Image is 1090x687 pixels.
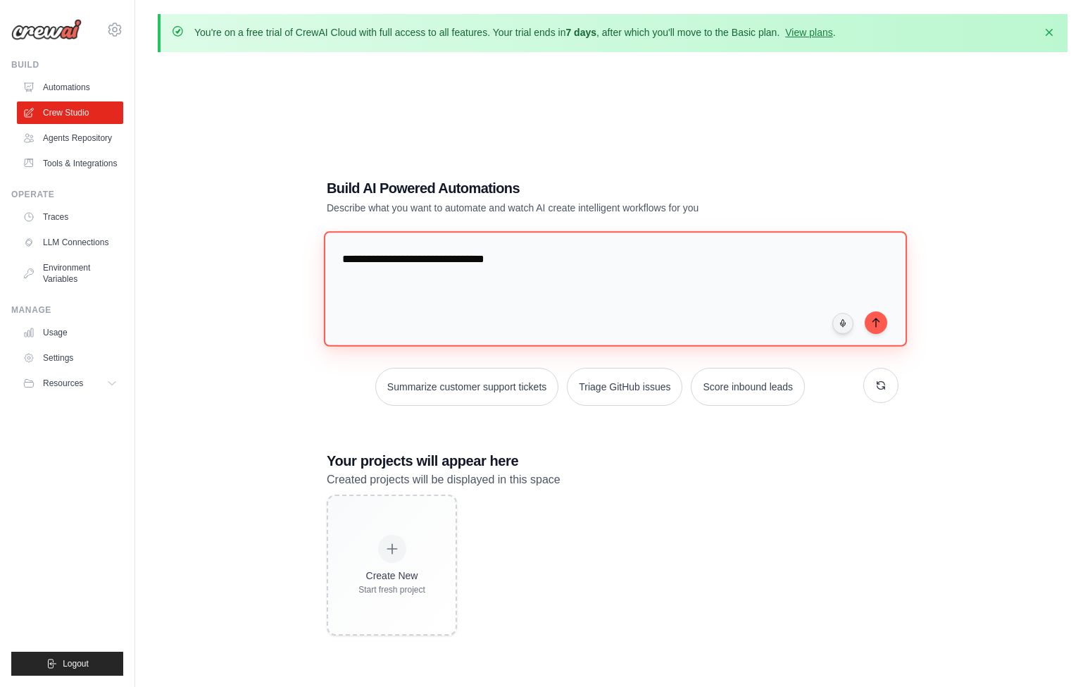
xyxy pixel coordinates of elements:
h1: Build AI Powered Automations [327,178,800,198]
p: Created projects will be displayed in this space [327,471,898,489]
a: Environment Variables [17,256,123,290]
a: Crew Studio [17,101,123,124]
a: LLM Connections [17,231,123,254]
button: Click to speak your automation idea [832,313,853,334]
img: Logo [11,19,82,40]
p: Describe what you want to automate and watch AI create intelligent workflows for you [327,201,800,215]
div: Create New [358,569,425,583]
button: Resources [17,372,123,395]
a: Automations [17,76,123,99]
div: Operate [11,189,123,200]
a: Usage [17,321,123,344]
a: View plans [785,27,832,38]
a: Tools & Integrations [17,152,123,175]
strong: 7 days [565,27,596,38]
button: Get new suggestions [863,368,898,403]
h3: Your projects will appear here [327,451,898,471]
button: Triage GitHub issues [567,368,682,406]
a: Settings [17,347,123,369]
button: Score inbound leads [691,368,805,406]
a: Traces [17,206,123,228]
div: Start fresh project [358,584,425,595]
div: Build [11,59,123,70]
p: You're on a free trial of CrewAI Cloud with full access to all features. Your trial ends in , aft... [194,25,836,39]
div: Manage [11,304,123,316]
button: Summarize customer support tickets [375,368,558,406]
span: Logout [63,658,89,669]
span: Resources [43,378,83,389]
a: Agents Repository [17,127,123,149]
button: Logout [11,652,123,676]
